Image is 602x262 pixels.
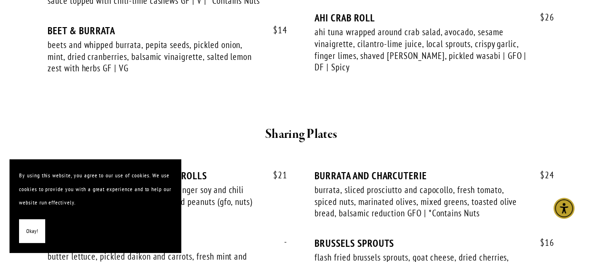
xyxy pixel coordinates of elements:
div: Accessibility Menu [553,198,574,219]
p: By using this website, you agree to our use of cookies. We use cookies to provide you with a grea... [19,169,171,210]
span: 14 [264,25,287,36]
span: Okay! [26,224,38,238]
button: Okay! [19,219,45,243]
span: - [275,236,287,247]
div: beets and whipped burrata, pepita seeds, pickled onion, mint, dried cranberries, balsamic vinaigr... [48,39,260,74]
span: $ [540,237,545,248]
span: 21 [264,170,287,181]
section: Cookie banner [10,159,181,252]
span: $ [540,11,545,23]
div: BEET & BURRATA [48,25,287,37]
div: BURRATA AND CHARCUTERIE [315,170,554,182]
span: 26 [531,12,554,23]
span: 24 [531,170,554,181]
div: AHI CRAB ROLL [315,12,554,24]
span: $ [273,24,278,36]
span: 16 [531,237,554,248]
strong: Sharing Plates [265,126,337,143]
span: $ [273,169,278,181]
span: $ [540,169,545,181]
div: burrata, sliced prosciutto and capocollo, fresh tomato, spiced nuts, marinated olives, mixed gree... [315,184,527,219]
div: ahi tuna wrapped around crab salad, avocado, sesame vinaigrette, cilantro-lime juice, local sprou... [315,26,527,73]
div: BRUSSELS SPROUTS [315,237,554,249]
